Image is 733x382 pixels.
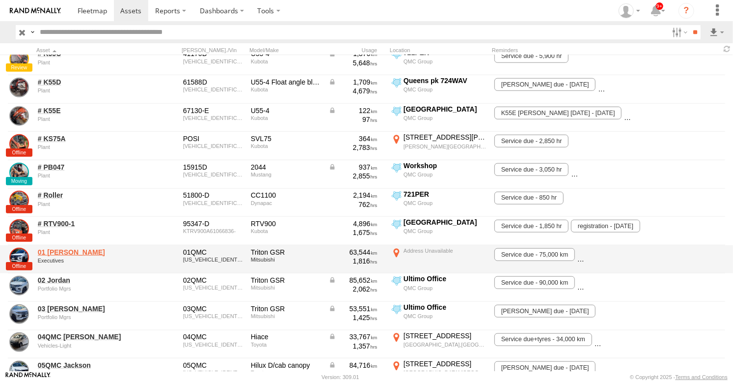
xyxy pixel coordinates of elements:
[38,116,133,122] div: undefined
[390,133,488,159] label: Click to View Current Location
[328,370,378,379] div: 2,280
[183,134,244,143] div: POSI
[328,172,378,180] div: 2,855
[183,59,244,64] div: JKUU0554H01H20702
[595,333,699,346] span: REGO DUE - 28/12/2025
[494,276,575,289] span: Service due - 90,000 km
[183,361,244,370] div: 05QMC
[328,106,378,115] div: Data from Vehicle CANbus
[251,78,322,87] div: U55-4 Float angle blade
[38,332,133,341] a: 04QMC [PERSON_NAME]
[9,219,29,239] a: View Asset Details
[328,143,378,152] div: 2,783
[38,219,133,228] a: # RTV900-1
[328,78,378,87] div: Data from Vehicle CANbus
[328,313,378,322] div: 1,425
[183,332,244,341] div: 04QMC
[328,59,378,67] div: 5,648
[404,331,487,340] div: [STREET_ADDRESS]
[9,49,29,69] a: View Asset Details
[9,191,29,210] a: View Asset Details
[38,343,133,349] div: undefined
[38,276,133,285] a: 02 Jordan
[328,87,378,95] div: 4,679
[492,47,611,54] div: Reminders
[598,78,672,91] span: Service due - 4,700 hr
[404,218,487,227] div: [GEOGRAPHIC_DATA]
[404,58,487,65] div: QMC Group
[183,200,244,206] div: 10000330CFA015941
[390,48,488,75] label: Click to View Current Location
[404,76,487,85] div: Queens pk 724WAV
[251,248,322,257] div: Triton GSR
[251,106,322,115] div: U55-4
[679,3,694,19] i: ?
[251,219,322,228] div: RTV900
[38,248,133,257] a: 01 [PERSON_NAME]
[328,191,378,200] div: 2,194
[251,191,322,200] div: CC1100
[328,285,378,294] div: 2,062
[38,88,133,93] div: undefined
[328,361,378,370] div: Data from Vehicle CANbus
[404,285,487,292] div: QMC Group
[404,86,487,93] div: QMC Group
[183,276,244,285] div: 02QMC
[328,257,378,265] div: 1,816
[38,304,133,313] a: 03 [PERSON_NAME]
[328,163,378,172] div: Data from Vehicle CANbus
[183,172,244,177] div: MMC02044C00007432
[494,305,596,318] span: rego due - 13/06/2026
[38,258,133,264] div: undefined
[251,172,322,177] div: Mustang
[251,313,322,319] div: Mitsubishi
[36,47,135,54] div: Click to Sort
[404,341,487,348] div: [GEOGRAPHIC_DATA],[GEOGRAPHIC_DATA]
[251,276,322,285] div: Triton GSR
[390,161,488,188] label: Click to View Current Location
[390,76,488,103] label: Click to View Current Location
[38,134,133,143] a: # KS75A
[9,276,29,295] a: View Asset Details
[404,359,487,368] div: [STREET_ADDRESS]
[676,374,728,380] a: Terms and Conditions
[322,374,359,380] div: Version: 309.01
[38,191,133,200] a: # Roller
[630,374,728,380] div: © Copyright 2025 -
[10,7,61,14] img: rand-logo.svg
[390,47,488,54] div: Location
[251,285,322,291] div: Mitsubishi
[9,106,29,126] a: View Asset Details
[328,304,378,313] div: Data from Vehicle CANbus
[251,361,322,370] div: Hilux D/cab canopy
[251,228,322,234] div: Kubota
[721,44,733,54] span: Refresh
[5,372,51,382] a: Visit our Website
[251,257,322,263] div: Mitsubishi
[494,248,575,261] span: Service due - 75,000 km
[38,144,133,150] div: undefined
[38,201,133,207] div: undefined
[494,78,596,91] span: rego due - 24/01/2026
[183,163,244,172] div: 15915D
[571,220,640,233] span: registration - 12/01/2026
[404,303,487,312] div: Ultimo Office
[404,143,487,150] div: [PERSON_NAME][GEOGRAPHIC_DATA],[GEOGRAPHIC_DATA]
[327,47,386,54] div: Usage
[494,361,596,374] span: rego due - 22/06/2026
[183,115,244,121] div: KBCDZ55CVP3H26344
[251,143,322,149] div: Kubota
[183,257,244,263] div: MMAJLKL10NH031074
[390,218,488,244] label: Click to View Current Location
[404,228,487,235] div: QMC Group
[328,248,378,257] div: 63,544
[615,3,644,18] div: Zeyd Karahasanoglu
[251,342,322,348] div: Toyota
[183,342,244,348] div: JTFRA3AP708035175
[38,106,133,115] a: # K55E
[404,313,487,320] div: QMC Group
[328,342,378,351] div: 1,357
[183,248,244,257] div: 01QMC
[404,200,487,206] div: QMC Group
[577,276,679,289] span: Rego Due - 12/05/2026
